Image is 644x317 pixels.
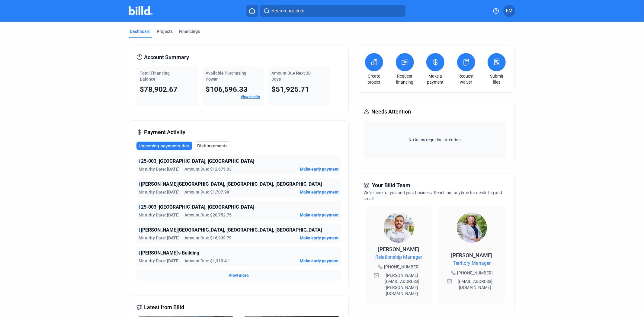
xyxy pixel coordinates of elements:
[157,28,173,34] div: Projects
[260,5,405,17] button: Search projects
[185,212,232,218] span: Amount Due: $20,752.75
[141,226,322,234] span: [PERSON_NAME][GEOGRAPHIC_DATA], [GEOGRAPHIC_DATA], [GEOGRAPHIC_DATA]
[139,212,180,218] span: Maturity Date: [DATE]
[129,6,153,15] img: Billd Company Logo
[378,246,420,252] span: [PERSON_NAME]
[503,5,515,17] button: EM
[394,73,415,85] a: Request financing
[185,258,229,264] span: Amount Due: $1,310.41
[130,28,151,34] div: Dashboard
[451,252,493,258] span: [PERSON_NAME]
[185,235,232,241] span: Amount Due: $16,939.79
[300,258,339,264] button: Make early payment
[141,181,322,188] span: [PERSON_NAME][GEOGRAPHIC_DATA], [GEOGRAPHIC_DATA], [GEOGRAPHIC_DATA]
[384,213,414,243] img: Relationship Manager
[300,235,339,241] button: Make early payment
[372,181,410,190] span: Your Billd Team
[141,203,255,211] span: 25-003, [GEOGRAPHIC_DATA], [GEOGRAPHIC_DATA]
[376,254,422,261] span: Relationship Manager
[195,141,231,150] button: Disbursements
[139,143,189,149] span: Upcoming payments due
[197,143,228,149] span: Disbursements
[206,85,248,94] span: $106,596.33
[300,166,339,172] button: Make early payment
[456,73,477,85] a: Request waiver
[271,7,304,14] span: Search projects
[272,71,311,82] span: Amount Due Next 30 Days
[139,166,180,172] span: Maturity Date: [DATE]
[141,158,255,165] span: 25-003, [GEOGRAPHIC_DATA], [GEOGRAPHIC_DATA]
[144,303,184,312] span: Latest from Billd
[364,190,502,201] span: We're here for you and your business. Reach out anytime for needs big and small!
[140,71,170,82] span: Total Financing Balance
[139,258,180,264] span: Maturity Date: [DATE]
[425,73,446,85] a: Make a payment
[371,107,411,116] span: Needs Attention
[272,85,309,94] span: $51,925.71
[457,213,487,243] img: Territory Manager
[136,142,192,150] button: Upcoming payments due
[139,235,180,241] span: Maturity Date: [DATE]
[185,166,232,172] span: Amount Due: $12,675.03
[140,85,178,94] span: $78,902.67
[141,249,200,257] span: [PERSON_NAME]'s Building
[139,189,180,195] span: Maturity Date: [DATE]
[300,189,339,195] button: Make early payment
[366,137,505,143] span: No items requiring attention.
[185,189,229,195] span: Amount Due: $1,707.98
[453,260,491,267] span: Territory Manager
[206,71,247,82] span: Available Purchasing Power
[179,28,200,34] div: Financings
[380,272,424,296] span: [PERSON_NAME][EMAIL_ADDRESS][PERSON_NAME][DOMAIN_NAME]
[364,73,385,85] a: Create project
[300,212,339,218] button: Make early payment
[384,264,420,270] span: [PHONE_NUMBER]
[453,278,497,290] span: [EMAIL_ADDRESS][DOMAIN_NAME]
[241,95,260,99] a: View details
[506,7,513,14] span: EM
[229,272,249,278] button: View more
[144,53,189,62] span: Account Summary
[144,128,186,136] span: Payment Activity
[486,73,507,85] a: Submit files
[457,270,493,276] span: [PHONE_NUMBER]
